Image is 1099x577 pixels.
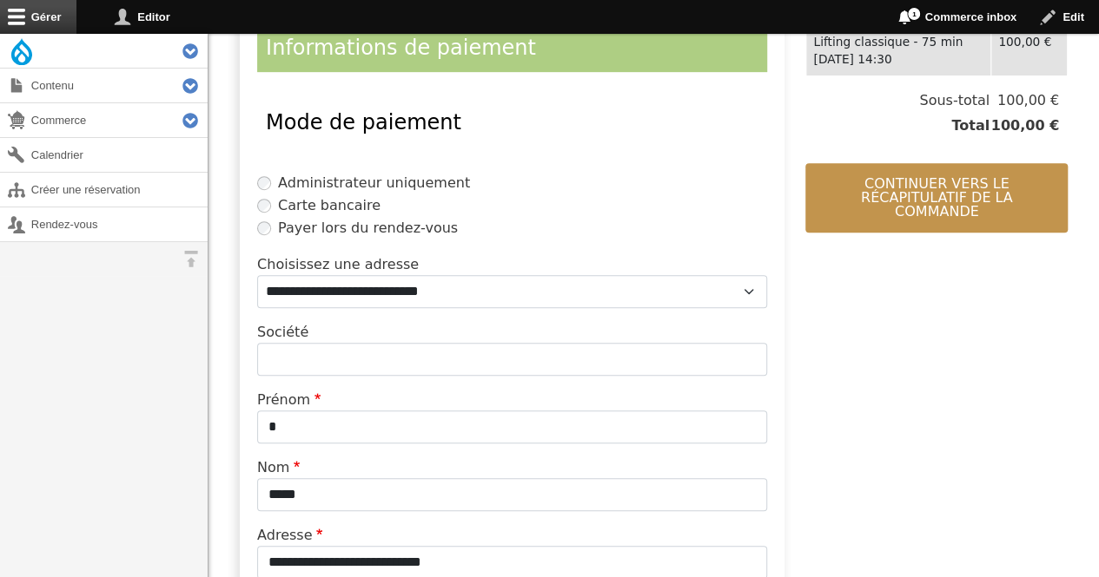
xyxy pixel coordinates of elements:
[257,525,327,546] label: Adresse
[919,90,990,111] span: Sous-total
[278,218,458,239] label: Payer lors du rendez-vous
[266,110,461,134] span: Mode de paiement
[278,195,381,216] label: Carte bancaire
[951,115,990,136] span: Total
[257,457,304,478] label: Nom
[278,173,470,193] label: Administrateur uniquement
[907,7,921,21] span: 1
[813,33,983,51] div: Lifting classique - 75 min
[266,36,536,60] span: Informations de paiement
[257,322,308,343] label: Société
[257,254,419,275] label: Choisissez une adresse
[990,115,1059,136] span: 100,00 €
[813,52,891,66] time: [DATE] 14:30
[991,25,1068,75] td: 100,00 €
[805,163,1068,233] button: Continuer vers le récapitulatif de la commande
[257,390,325,410] label: Prénom
[174,242,208,276] button: Orientation horizontale
[990,90,1059,111] span: 100,00 €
